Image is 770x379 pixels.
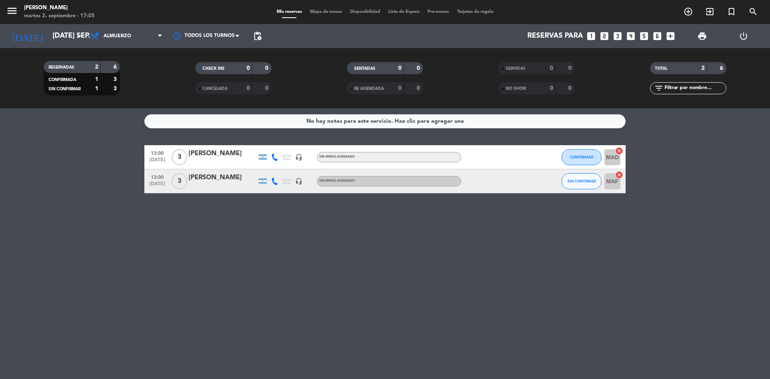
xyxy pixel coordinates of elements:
[639,31,649,41] i: looks_5
[295,178,302,185] i: headset_mic
[561,173,602,189] button: SIN CONFIRMAR
[295,154,302,161] i: headset_mic
[417,85,421,91] strong: 0
[615,171,623,179] i: cancel
[423,10,453,14] span: Pre-acceso
[49,78,76,82] span: CONFIRMADA
[664,84,726,93] input: Filtrar por nombre...
[739,31,748,41] i: power_settings_new
[506,67,525,71] span: SERVIDAS
[172,173,187,189] span: 3
[6,5,18,20] button: menu
[75,31,84,41] i: arrow_drop_down
[273,10,306,14] span: Mis reservas
[147,148,167,157] span: 13:00
[247,85,250,91] strong: 0
[567,179,596,183] span: SIN CONFIRMAR
[113,64,118,70] strong: 6
[586,31,596,41] i: looks_one
[654,83,664,93] i: filter_list
[550,85,553,91] strong: 0
[95,64,98,70] strong: 2
[24,4,95,12] div: [PERSON_NAME]
[265,65,270,71] strong: 0
[203,87,227,91] span: CANCELADA
[599,31,610,41] i: looks_two
[49,87,81,91] span: SIN CONFIRMAR
[247,65,250,71] strong: 0
[147,157,167,166] span: [DATE]
[319,179,355,182] span: Sin menú asignado
[24,12,95,20] div: martes 2. septiembre - 17:05
[6,27,49,45] i: [DATE]
[253,31,262,41] span: pending_actions
[6,5,18,17] i: menu
[95,86,98,91] strong: 1
[147,181,167,191] span: [DATE]
[626,31,636,41] i: looks_4
[113,77,118,82] strong: 3
[701,65,705,71] strong: 2
[306,117,464,126] div: No hay notas para este servicio. Haz clic para agregar una
[346,10,384,14] span: Disponibilidad
[354,87,384,91] span: RE AGENDADA
[665,31,676,41] i: add_box
[417,65,421,71] strong: 0
[49,65,74,69] span: RESERVADAS
[188,148,257,159] div: [PERSON_NAME]
[506,87,526,91] span: NO SHOW
[615,147,623,155] i: cancel
[306,10,346,14] span: Mapa de mesas
[103,33,131,39] span: Almuerzo
[147,172,167,181] span: 13:00
[655,67,667,71] span: TOTAL
[384,10,423,14] span: Lista de Espera
[172,149,187,165] span: 3
[203,67,225,71] span: CHECK INS
[453,10,498,14] span: Tarjetas de regalo
[398,65,401,71] strong: 0
[697,31,707,41] span: print
[527,32,583,40] span: Reservas para
[354,67,375,71] span: SENTADAS
[568,85,573,91] strong: 0
[612,31,623,41] i: looks_3
[95,77,98,82] strong: 1
[568,65,573,71] strong: 0
[550,65,553,71] strong: 0
[705,7,715,16] i: exit_to_app
[748,7,758,16] i: search
[113,86,118,91] strong: 3
[561,149,602,165] button: CONFIRMADA
[188,172,257,183] div: [PERSON_NAME]
[319,155,355,158] span: Sin menú asignado
[652,31,663,41] i: looks_6
[683,7,693,16] i: add_circle_outline
[398,85,401,91] strong: 0
[570,155,594,159] span: CONFIRMADA
[265,85,270,91] strong: 0
[727,7,736,16] i: turned_in_not
[723,24,764,48] div: LOG OUT
[720,65,725,71] strong: 6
